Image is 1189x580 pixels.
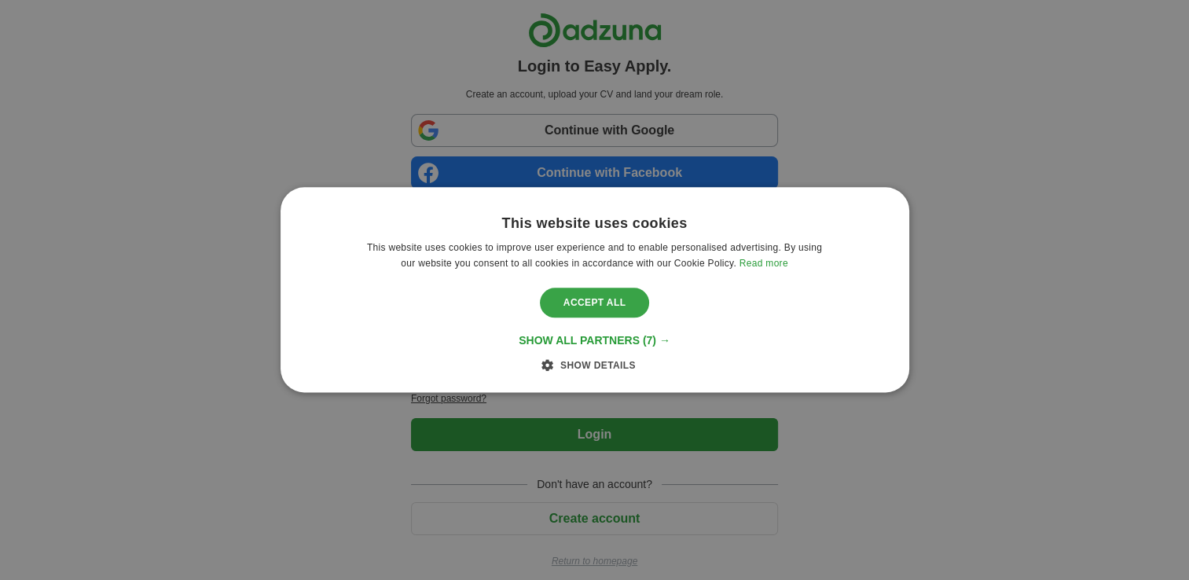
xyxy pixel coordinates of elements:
[519,334,670,348] div: Show all partners (7) →
[281,187,909,392] div: Cookie consent dialog
[643,335,670,347] span: (7) →
[501,215,687,233] div: This website uses cookies
[739,259,788,270] a: Read more, opens a new window
[540,288,650,318] div: Accept all
[560,361,636,372] span: Show details
[367,243,822,270] span: This website uses cookies to improve user experience and to enable personalised advertising. By u...
[553,358,636,373] div: Show details
[519,335,640,347] span: Show all partners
